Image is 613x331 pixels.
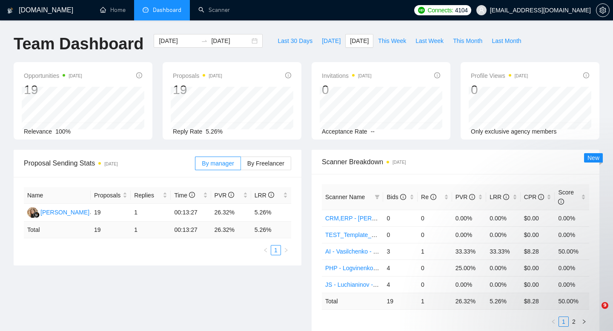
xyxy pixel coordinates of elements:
button: Last Month [487,34,526,48]
td: 4 [383,260,418,276]
span: info-circle [268,192,274,198]
span: info-circle [400,194,406,200]
img: gigradar-bm.png [34,212,40,218]
h1: Team Dashboard [14,34,143,54]
span: Scanner Breakdown [322,157,589,167]
td: 5.26% [251,204,291,222]
span: Reply Rate [173,128,202,135]
td: 3 [383,243,418,260]
td: 26.32% [211,204,251,222]
button: right [579,317,589,327]
span: This Week [378,36,406,46]
span: Acceptance Rate [322,128,367,135]
span: -- [371,128,375,135]
td: 0 [383,226,418,243]
td: 33.33% [452,243,487,260]
td: 0 [418,210,452,226]
td: $0.00 [521,226,555,243]
td: 00:13:27 [171,204,211,222]
span: info-circle [136,72,142,78]
td: 0 [418,226,452,243]
span: Proposals [94,191,121,200]
span: Proposal Sending Stats [24,158,195,168]
span: This Month [453,36,482,46]
span: Last Month [492,36,521,46]
div: [PERSON_NAME] [40,208,89,217]
time: [DATE] [358,74,371,78]
li: 2 [569,317,579,327]
td: $0.00 [521,210,555,226]
a: TEST_Template_via Gigradar [325,231,404,238]
th: Proposals [91,187,131,204]
td: 1 [418,293,452,309]
iframe: Intercom live chat [584,302,604,322]
div: 0 [322,82,372,98]
span: right [581,319,587,324]
span: 5.26% [206,128,223,135]
span: info-circle [503,194,509,200]
span: Profile Views [471,71,528,81]
span: [DATE] [350,36,369,46]
img: KY [27,207,38,218]
a: setting [596,7,610,14]
time: [DATE] [104,162,117,166]
time: [DATE] [209,74,222,78]
td: 0 [418,276,452,293]
button: [DATE] [317,34,345,48]
li: Next Page [281,245,291,255]
span: left [263,248,268,253]
td: 0.00% [555,226,589,243]
span: info-circle [538,194,544,200]
input: Start date [159,36,198,46]
th: Name [24,187,91,204]
span: Last 30 Days [278,36,312,46]
span: Relevance [24,128,52,135]
a: homeHome [100,6,126,14]
button: setting [596,3,610,17]
span: LRR [255,192,274,199]
a: CRM,ERP - [PERSON_NAME] - Project [325,215,431,222]
span: Replies [134,191,161,200]
td: 0 [418,260,452,276]
button: This Month [448,34,487,48]
a: AI - Vasilchenko - Project [325,248,392,255]
td: 0.00% [452,210,487,226]
a: PHP - Logvinenko - Project [325,265,397,271]
span: right [284,248,289,253]
button: left [548,317,559,327]
td: 4 [383,276,418,293]
button: [DATE] [345,34,373,48]
img: logo [7,4,13,17]
span: info-circle [469,194,475,200]
img: upwork-logo.png [418,7,425,14]
td: 0.00% [555,210,589,226]
span: info-circle [228,192,234,198]
button: right [281,245,291,255]
td: 00:13:27 [171,222,211,238]
span: to [201,37,208,44]
span: Dashboard [153,6,181,14]
span: Proposals [173,71,222,81]
li: Previous Page [548,317,559,327]
a: KY[PERSON_NAME] [27,208,89,215]
td: Total [322,293,383,309]
button: This Week [373,34,411,48]
span: Connects: [427,6,453,15]
td: 0.00% [486,210,521,226]
span: New [587,154,599,161]
span: dashboard [143,7,149,13]
td: 1 [131,222,171,238]
td: 19 [383,293,418,309]
span: [DATE] [322,36,341,46]
td: 19 [91,222,131,238]
span: 9 [602,302,608,309]
td: $8.28 [521,243,555,260]
td: 1 [418,243,452,260]
a: 1 [559,317,568,326]
span: Invitations [322,71,372,81]
td: Total [24,222,91,238]
td: 26.32 % [211,222,251,238]
td: 0 [383,210,418,226]
button: Last 30 Days [273,34,317,48]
